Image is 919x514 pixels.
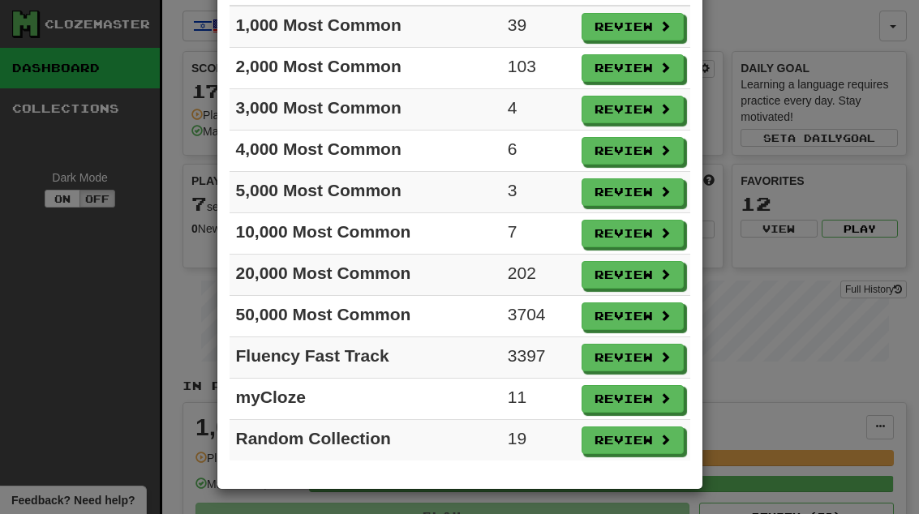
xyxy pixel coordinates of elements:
[582,220,684,247] button: Review
[501,131,575,172] td: 6
[230,131,501,172] td: 4,000 Most Common
[582,426,684,454] button: Review
[230,48,501,89] td: 2,000 Most Common
[501,337,575,379] td: 3397
[582,344,684,371] button: Review
[230,172,501,213] td: 5,000 Most Common
[230,213,501,255] td: 10,000 Most Common
[230,296,501,337] td: 50,000 Most Common
[501,213,575,255] td: 7
[582,13,684,41] button: Review
[582,261,684,289] button: Review
[582,302,684,330] button: Review
[582,178,684,206] button: Review
[230,89,501,131] td: 3,000 Most Common
[501,379,575,420] td: 11
[501,296,575,337] td: 3704
[501,89,575,131] td: 4
[582,385,684,413] button: Review
[501,172,575,213] td: 3
[230,6,501,48] td: 1,000 Most Common
[501,48,575,89] td: 103
[582,96,684,123] button: Review
[501,6,575,48] td: 39
[230,337,501,379] td: Fluency Fast Track
[230,255,501,296] td: 20,000 Most Common
[501,255,575,296] td: 202
[230,379,501,420] td: myCloze
[230,420,501,461] td: Random Collection
[582,137,684,165] button: Review
[501,420,575,461] td: 19
[582,54,684,82] button: Review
